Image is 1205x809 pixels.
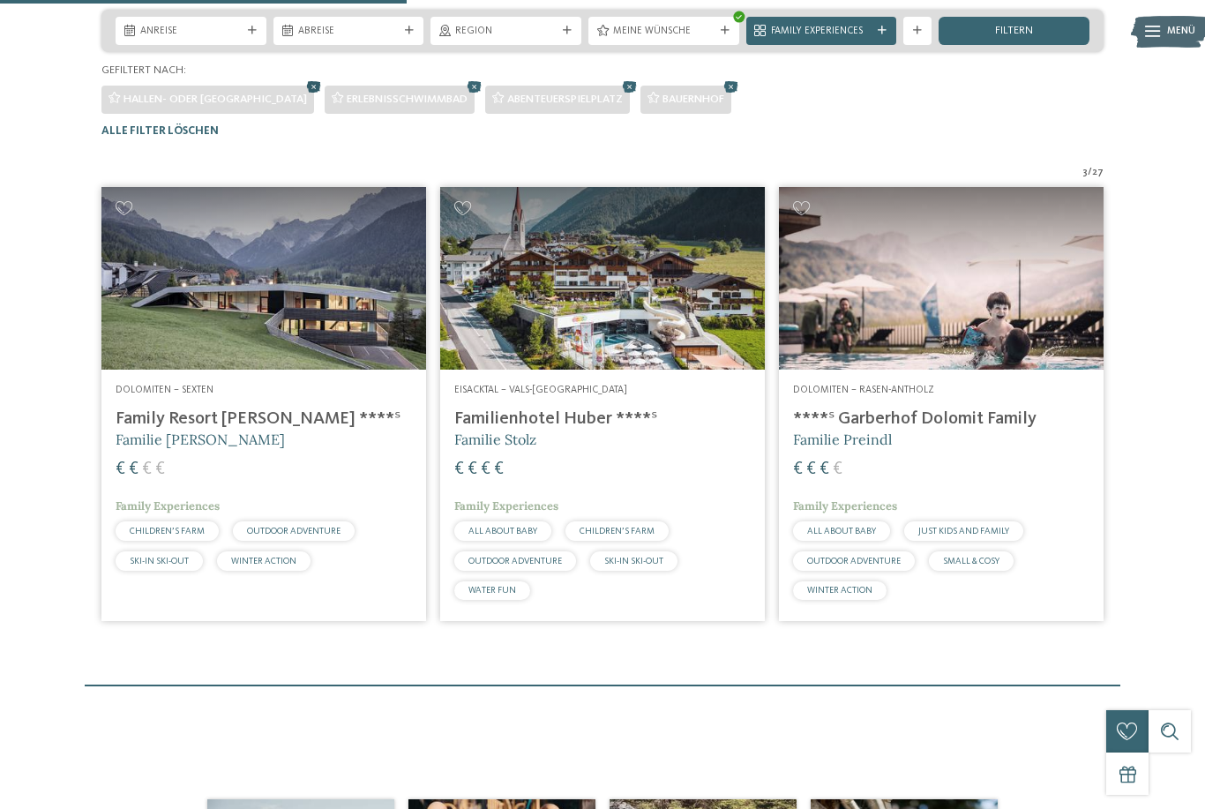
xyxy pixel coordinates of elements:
[101,64,186,76] span: Gefiltert nach:
[494,461,504,478] span: €
[507,94,623,105] span: Abenteuerspielplatz
[995,26,1033,37] span: filtern
[123,94,307,105] span: Hallen- oder [GEOGRAPHIC_DATA]
[793,385,934,395] span: Dolomiten – Rasen-Antholz
[454,385,627,395] span: Eisacktal – Vals-[GEOGRAPHIC_DATA]
[771,25,872,39] span: Family Experiences
[604,557,663,566] span: SKI-IN SKI-OUT
[116,498,220,513] span: Family Experiences
[779,187,1104,370] img: Familienhotels gesucht? Hier findet ihr die besten!
[101,187,426,621] a: Familienhotels gesucht? Hier findet ihr die besten! Dolomiten – Sexten Family Resort [PERSON_NAME...
[793,498,897,513] span: Family Experiences
[298,25,400,39] span: Abreise
[129,461,138,478] span: €
[130,557,189,566] span: SKI-IN SKI-OUT
[468,461,477,478] span: €
[1082,166,1088,180] span: 3
[247,527,341,536] span: OUTDOOR ADVENTURE
[130,527,205,536] span: CHILDREN’S FARM
[101,187,426,370] img: Family Resort Rainer ****ˢ
[142,461,152,478] span: €
[454,408,751,430] h4: Familienhotel Huber ****ˢ
[613,25,715,39] span: Meine Wünsche
[793,408,1089,430] h4: ****ˢ Garberhof Dolomit Family
[820,461,829,478] span: €
[454,431,536,448] span: Familie Stolz
[807,557,901,566] span: OUTDOOR ADVENTURE
[806,461,816,478] span: €
[1088,166,1092,180] span: /
[231,557,296,566] span: WINTER ACTION
[793,431,892,448] span: Familie Preindl
[440,187,765,621] a: Familienhotels gesucht? Hier findet ihr die besten! Eisacktal – Vals-[GEOGRAPHIC_DATA] Familienho...
[943,557,999,566] span: SMALL & COSY
[116,431,285,448] span: Familie [PERSON_NAME]
[833,461,842,478] span: €
[140,25,242,39] span: Anreise
[101,125,219,137] span: Alle Filter löschen
[662,94,724,105] span: Bauernhof
[454,461,464,478] span: €
[779,187,1104,621] a: Familienhotels gesucht? Hier findet ihr die besten! Dolomiten – Rasen-Antholz ****ˢ Garberhof Dol...
[793,461,803,478] span: €
[481,461,490,478] span: €
[454,498,558,513] span: Family Experiences
[468,527,537,536] span: ALL ABOUT BABY
[580,527,655,536] span: CHILDREN’S FARM
[116,408,412,430] h4: Family Resort [PERSON_NAME] ****ˢ
[155,461,165,478] span: €
[440,187,765,370] img: Familienhotels gesucht? Hier findet ihr die besten!
[468,586,516,595] span: WATER FUN
[918,527,1009,536] span: JUST KIDS AND FAMILY
[116,385,213,395] span: Dolomiten – Sexten
[468,557,562,566] span: OUTDOOR ADVENTURE
[807,527,876,536] span: ALL ABOUT BABY
[807,586,872,595] span: WINTER ACTION
[1092,166,1104,180] span: 27
[455,25,557,39] span: Region
[116,461,125,478] span: €
[347,94,468,105] span: Erlebnisschwimmbad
